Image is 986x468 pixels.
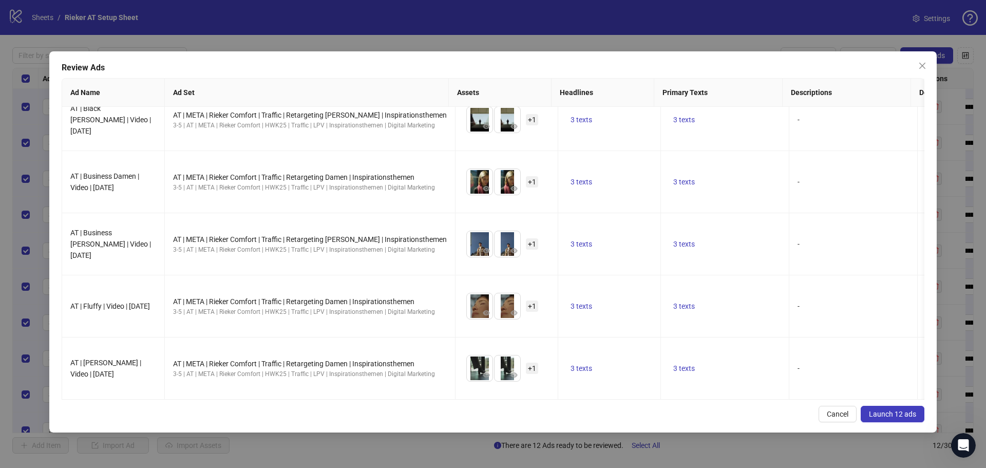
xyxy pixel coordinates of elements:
div: 3-5 | AT | META | Rieker Comfort | HWK25 | Traffic | LPV | Inspirationsthemen | Digital Marketing [173,121,447,130]
img: Asset 1 [467,107,492,133]
span: - [798,240,800,248]
button: Preview [480,369,492,381]
span: eye [510,371,518,379]
span: - [798,302,800,310]
button: 3 texts [566,238,596,250]
span: + 1 [526,238,538,250]
img: Asset 1 [467,169,492,195]
button: 3 texts [566,114,596,126]
button: 3 texts [566,176,596,188]
img: Asset 2 [495,293,520,319]
span: 3 texts [571,116,592,124]
button: 3 texts [669,176,699,188]
th: Descriptions [783,79,911,107]
span: eye [483,371,490,379]
div: 3-5 | AT | META | Rieker Comfort | HWK25 | Traffic | LPV | Inspirationsthemen | Digital Marketing [173,245,447,255]
button: Cancel [819,406,857,422]
button: 3 texts [566,300,596,312]
span: - [798,364,800,372]
span: AT | Black [PERSON_NAME] | Video | [DATE] [70,104,151,135]
span: Launch 12 ads [869,410,916,418]
div: 3-5 | AT | META | Rieker Comfort | HWK25 | Traffic | LPV | Inspirationsthemen | Digital Marketing [173,369,447,379]
button: 3 texts [566,362,596,375]
div: AT | META | Rieker Comfort | Traffic | Retargeting [PERSON_NAME] | Inspirationsthemen [173,234,447,245]
button: Preview [508,182,520,195]
div: 3-5 | AT | META | Rieker Comfort | HWK25 | Traffic | LPV | Inspirationsthemen | Digital Marketing [173,183,447,193]
span: 3 texts [673,302,695,310]
span: eye [483,123,490,130]
img: Asset 2 [495,231,520,257]
div: 3-5 | AT | META | Rieker Comfort | HWK25 | Traffic | LPV | Inspirationsthemen | Digital Marketing [173,307,447,317]
span: eye [510,309,518,316]
span: AT | [PERSON_NAME] | Video | [DATE] [70,359,141,378]
img: Asset 1 [467,231,492,257]
span: 3 texts [571,364,592,372]
span: 3 texts [571,302,592,310]
span: AT | Business Damen | Video | [DATE] [70,172,139,192]
button: Preview [508,120,520,133]
button: Preview [508,245,520,257]
img: Asset 1 [467,293,492,319]
span: 3 texts [673,364,695,372]
span: + 1 [526,176,538,188]
button: Close [914,58,931,74]
span: AT | Business [PERSON_NAME] | Video | [DATE] [70,229,151,259]
th: Ad Set [165,79,449,107]
img: Asset 2 [495,107,520,133]
button: Preview [508,369,520,381]
button: Preview [480,307,492,319]
span: eye [510,247,518,254]
span: 3 texts [673,116,695,124]
button: Launch 12 ads [861,406,924,422]
div: AT | META | Rieker Comfort | Traffic | Retargeting [PERSON_NAME] | Inspirationsthemen [173,109,447,121]
button: 3 texts [669,238,699,250]
span: 3 texts [673,178,695,186]
img: Asset 1 [467,355,492,381]
span: 3 texts [571,240,592,248]
span: AT | Fluffy | Video | [DATE] [70,302,150,310]
span: + 1 [526,363,538,374]
div: Review Ads [62,62,924,74]
img: Asset 2 [495,355,520,381]
div: AT | META | Rieker Comfort | Traffic | Retargeting Damen | Inspirationsthemen [173,172,447,183]
span: eye [510,185,518,192]
button: Preview [480,245,492,257]
button: 3 texts [669,114,699,126]
th: Primary Texts [654,79,783,107]
img: Asset 2 [495,169,520,195]
th: Headlines [552,79,654,107]
span: eye [483,247,490,254]
th: Assets [449,79,552,107]
th: Ad Name [62,79,165,107]
span: eye [483,309,490,316]
button: 3 texts [669,300,699,312]
button: Preview [480,120,492,133]
iframe: Intercom live chat [951,433,976,458]
span: Cancel [827,410,848,418]
span: - [798,116,800,124]
span: close [918,62,926,70]
span: + 1 [526,301,538,312]
span: + 1 [526,114,538,125]
div: AT | META | Rieker Comfort | Traffic | Retargeting Damen | Inspirationsthemen [173,296,447,307]
span: 3 texts [571,178,592,186]
span: eye [483,185,490,192]
span: 3 texts [673,240,695,248]
div: AT | META | Rieker Comfort | Traffic | Retargeting Damen | Inspirationsthemen [173,358,447,369]
button: Preview [480,182,492,195]
span: eye [510,123,518,130]
button: 3 texts [669,362,699,375]
button: Preview [508,307,520,319]
span: - [798,178,800,186]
